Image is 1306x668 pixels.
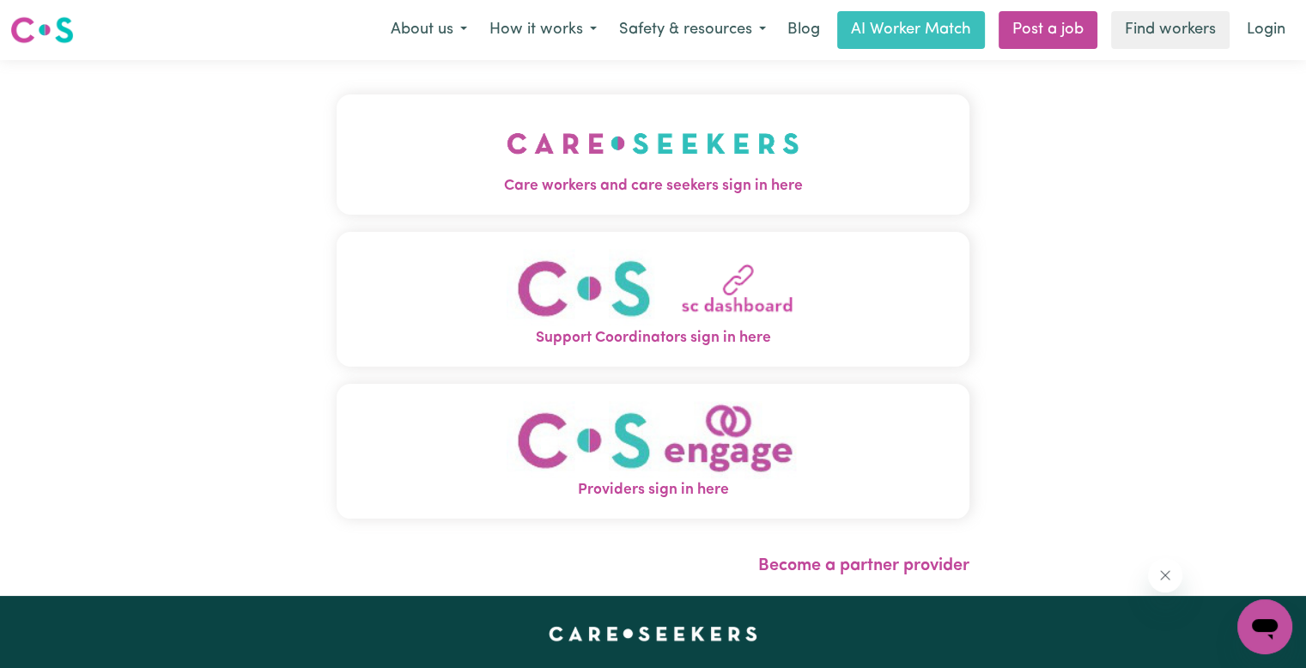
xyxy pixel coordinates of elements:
[1237,599,1292,654] iframe: Button to launch messaging window
[337,175,969,197] span: Care workers and care seekers sign in here
[758,557,969,574] a: Become a partner provider
[10,15,74,46] img: Careseekers logo
[837,11,985,49] a: AI Worker Match
[337,94,969,215] button: Care workers and care seekers sign in here
[777,11,830,49] a: Blog
[1111,11,1230,49] a: Find workers
[1236,11,1296,49] a: Login
[549,627,757,641] a: Careseekers home page
[608,12,777,48] button: Safety & resources
[1148,558,1182,592] iframe: Close message
[337,232,969,367] button: Support Coordinators sign in here
[10,10,74,50] a: Careseekers logo
[337,479,969,501] span: Providers sign in here
[380,12,478,48] button: About us
[999,11,1097,49] a: Post a job
[478,12,608,48] button: How it works
[337,384,969,519] button: Providers sign in here
[10,12,104,26] span: Need any help?
[337,327,969,349] span: Support Coordinators sign in here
